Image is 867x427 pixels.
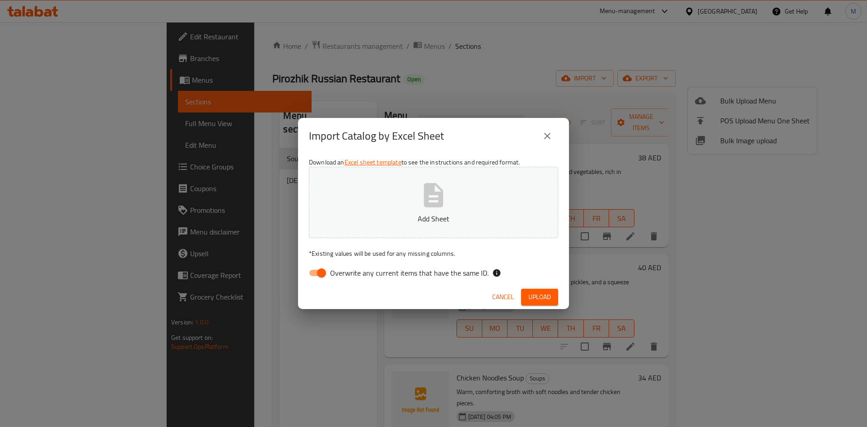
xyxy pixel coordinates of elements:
[492,291,514,303] span: Cancel
[309,129,444,143] h2: Import Catalog by Excel Sheet
[298,154,569,285] div: Download an to see the instructions and required format.
[536,125,558,147] button: close
[489,289,517,305] button: Cancel
[330,267,489,278] span: Overwrite any current items that have the same ID.
[323,213,544,224] p: Add Sheet
[521,289,558,305] button: Upload
[492,268,501,277] svg: If the overwrite option isn't selected, then the items that match an existing ID will be ignored ...
[345,156,401,168] a: Excel sheet template
[528,291,551,303] span: Upload
[309,249,558,258] p: Existing values will be used for any missing columns.
[309,167,558,238] button: Add Sheet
